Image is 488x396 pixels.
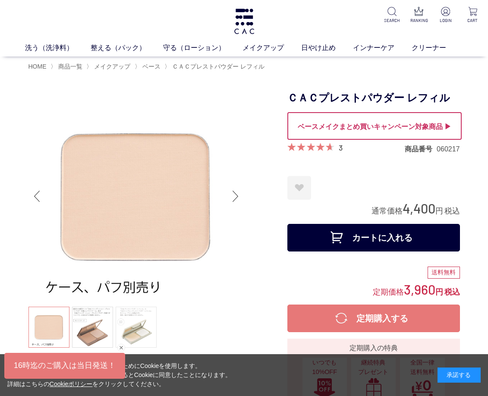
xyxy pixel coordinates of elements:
span: ベース [142,63,161,70]
h1: ＣＡＣプレストパウダー レフィル [287,88,460,108]
button: カートに入れる [287,224,460,251]
div: Previous slide [28,179,46,214]
img: ＣＡＣプレストパウダー レフィル [28,88,244,304]
div: 定期購入の特典 [291,343,457,353]
a: HOME [28,63,47,70]
a: メイクアップ [92,63,130,70]
div: 送料無料 [428,267,460,279]
button: 定期購入する [287,305,460,332]
span: 円 [435,288,443,296]
a: 整える（パック） [91,43,163,53]
a: 洗う（洗浄料） [25,43,91,53]
a: メイクアップ [242,43,301,53]
a: SEARCH [384,7,401,24]
li: 〉 [135,63,163,71]
a: ＣＡＣプレストパウダー レフィル [170,63,264,70]
span: 定期価格 [373,287,404,296]
img: logo [233,9,255,34]
a: Cookieポリシー [50,380,93,387]
a: 商品一覧 [57,63,82,70]
p: LOGIN [437,17,454,24]
p: RANKING [410,17,428,24]
a: 守る（ローション） [163,43,242,53]
a: 3 [339,143,343,152]
span: 通常価格 [372,207,403,215]
span: 税込 [444,288,460,296]
a: RANKING [410,7,428,24]
li: 〉 [50,63,85,71]
span: 税込 [444,207,460,215]
dt: 商品番号 [405,145,437,154]
p: SEARCH [384,17,401,24]
span: メイクアップ [94,63,130,70]
span: 円 [435,207,443,215]
li: 〉 [164,63,267,71]
li: 〉 [86,63,132,71]
span: 3,960 [404,281,435,297]
div: Next slide [227,179,244,214]
p: CART [464,17,481,24]
a: LOGIN [437,7,454,24]
span: 4,400 [403,200,435,216]
a: 日やけ止め [301,43,353,53]
a: インナーケア [353,43,412,53]
dd: 060217 [437,145,460,154]
div: 承諾する [438,368,481,383]
span: 商品一覧 [58,63,82,70]
a: CART [464,7,481,24]
a: お気に入りに登録する [287,176,311,200]
span: ＣＡＣプレストパウダー レフィル [172,63,264,70]
a: ベース [141,63,161,70]
a: クリーナー [412,43,463,53]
